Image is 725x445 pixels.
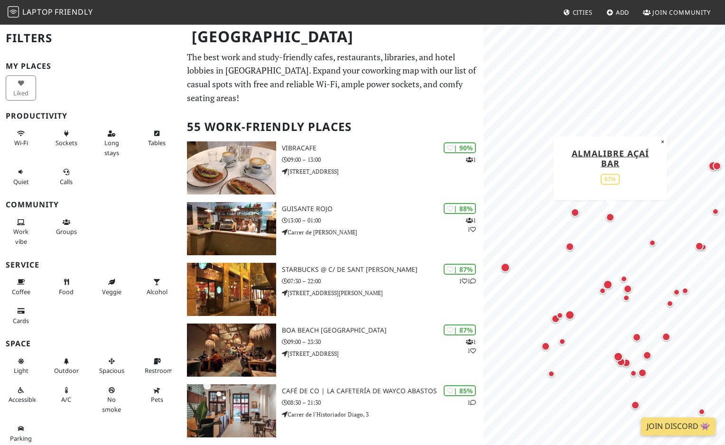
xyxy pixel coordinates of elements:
[660,331,672,343] div: Map marker
[142,274,172,299] button: Alcohol
[187,202,276,255] img: Guisante Rojo
[51,164,82,189] button: Calls
[14,139,28,147] span: Stable Wi-Fi
[444,385,476,396] div: | 85%
[13,316,29,325] span: Credit cards
[13,177,29,186] span: Quiet
[12,287,30,296] span: Coffee
[148,139,166,147] span: Work-friendly tables
[641,349,653,362] div: Map marker
[459,277,476,286] p: 1 1
[647,237,658,249] div: Map marker
[6,214,36,249] button: Work vibe
[54,366,79,375] span: Outdoor area
[6,164,36,189] button: Quiet
[147,287,167,296] span: Alcohol
[615,356,627,368] div: Map marker
[466,216,476,234] p: 1 1
[557,336,568,347] div: Map marker
[571,147,649,168] a: Almalibre Açaí Bar
[444,264,476,275] div: | 87%
[181,202,483,255] a: Guisante Rojo | 88% 11 Guisante Rojo 13:00 – 01:00 Carrer de [PERSON_NAME]
[616,8,630,17] span: Add
[466,155,476,164] p: 1
[664,298,676,309] div: Map marker
[187,263,276,316] img: Starbucks @ C/ de Sant Vicent Màrtir
[620,357,632,369] div: Map marker
[56,227,77,236] span: Group tables
[187,50,478,105] p: The best work and study-friendly cafes, restaurants, libraries, and hotel lobbies in [GEOGRAPHIC_...
[14,366,28,375] span: Natural light
[96,126,127,160] button: Long stays
[6,126,36,151] button: Wi-Fi
[51,382,82,408] button: A/C
[282,228,483,237] p: Carrer de [PERSON_NAME]
[96,353,127,379] button: Spacious
[6,111,176,121] h3: Productivity
[181,324,483,377] a: Boa Beach València | 87% 11 Boa Beach [GEOGRAPHIC_DATA] 09:00 – 23:30 [STREET_ADDRESS]
[6,200,176,209] h3: Community
[51,214,82,240] button: Groups
[652,8,711,17] span: Join Community
[282,144,483,152] h3: Vibracafe
[151,395,163,404] span: Pet friendly
[628,368,639,379] div: Map marker
[622,283,634,295] div: Map marker
[282,410,483,419] p: Carrer de l'Historiador Diago, 3
[6,62,176,71] h3: My Places
[6,260,176,269] h3: Service
[499,261,512,274] div: Map marker
[6,24,176,53] h2: Filters
[13,227,28,245] span: People working
[10,434,32,443] span: Parking
[181,384,483,437] a: Café de CO | La cafetería de Wayco Abastos | 85% 1 Café de CO | La cafetería de Wayco Abastos 08:...
[282,326,483,334] h3: Boa Beach [GEOGRAPHIC_DATA]
[181,263,483,316] a: Starbucks @ C/ de Sant Vicent Màrtir | 87% 11 Starbucks @ C/ de Sant [PERSON_NAME] 07:30 – 22:00 ...
[187,112,478,141] h2: 55 Work-Friendly Places
[8,6,19,18] img: LaptopFriendly
[56,139,77,147] span: Power sockets
[631,331,643,343] div: Map marker
[554,310,566,321] div: Map marker
[61,395,71,404] span: Air conditioned
[102,287,121,296] span: Veggie
[282,155,483,164] p: 09:00 – 13:00
[187,324,276,377] img: Boa Beach València
[603,4,633,21] a: Add
[282,387,483,395] h3: Café de CO | La cafetería de Wayco Abastos
[282,216,483,225] p: 13:00 – 01:00
[59,287,74,296] span: Food
[466,337,476,355] p: 1 1
[618,273,630,285] div: Map marker
[9,395,37,404] span: Accessible
[636,367,649,379] div: Map marker
[51,274,82,299] button: Food
[282,337,483,346] p: 09:00 – 23:30
[6,382,36,408] button: Accessible
[99,366,124,375] span: Spacious
[601,278,614,291] div: Map marker
[549,313,562,325] div: Map marker
[467,398,476,407] p: 1
[184,24,482,50] h1: [GEOGRAPHIC_DATA]
[573,8,593,17] span: Cities
[629,399,641,411] div: Map marker
[282,288,483,297] p: [STREET_ADDRESS][PERSON_NAME]
[6,339,176,348] h3: Space
[697,241,709,253] div: Map marker
[604,211,616,223] div: Map marker
[142,353,172,379] button: Restroom
[641,417,716,436] a: Join Discord 👾
[671,287,682,298] div: Map marker
[181,141,483,195] a: Vibracafe | 90% 1 Vibracafe 09:00 – 13:00 [STREET_ADDRESS]
[142,126,172,151] button: Tables
[597,285,608,297] div: Map marker
[6,353,36,379] button: Light
[564,241,576,253] div: Map marker
[696,406,707,417] div: Map marker
[658,136,667,147] button: Close popup
[706,159,720,173] div: Map marker
[711,160,723,172] div: Map marker
[6,274,36,299] button: Coffee
[51,353,82,379] button: Outdoor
